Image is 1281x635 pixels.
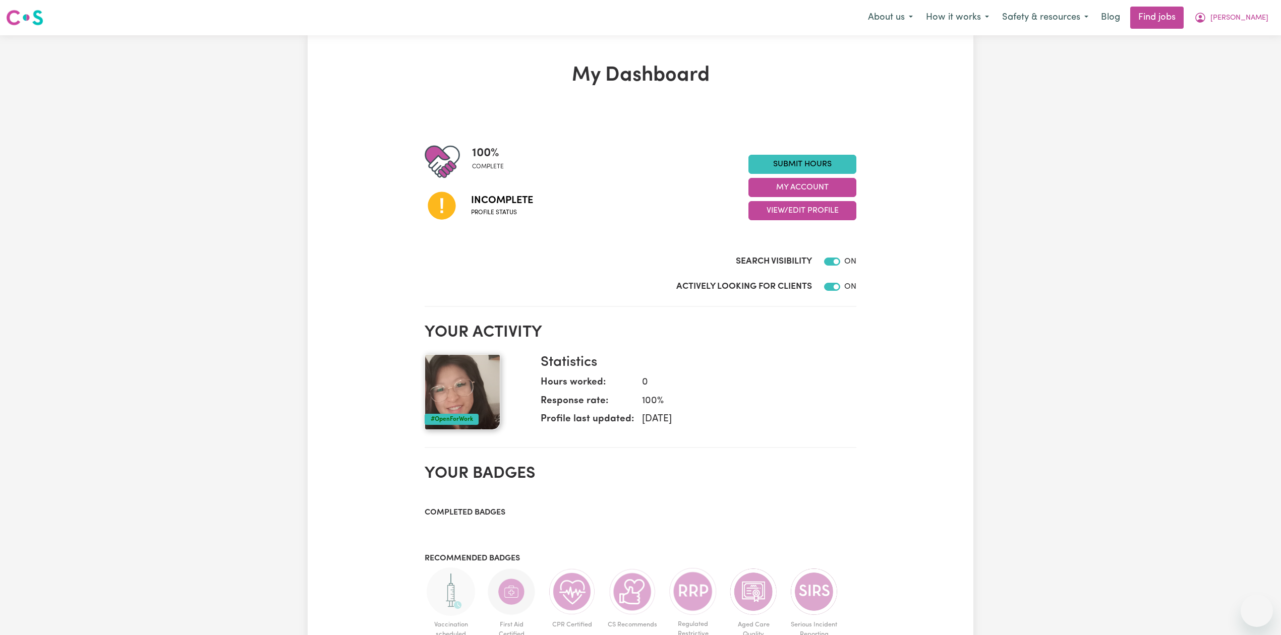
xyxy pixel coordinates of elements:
[541,375,634,394] dt: Hours worked:
[669,567,717,615] img: CS Academy: Regulated Restrictive Practices course completed
[919,7,996,28] button: How it works
[634,412,848,427] dd: [DATE]
[425,554,856,563] h3: Recommended badges
[471,193,533,208] span: Incomplete
[425,354,500,430] img: Your profile picture
[541,354,848,371] h3: Statistics
[472,144,504,162] span: 100 %
[736,255,812,268] label: Search Visibility
[606,616,659,633] span: CS Recommends
[541,412,634,431] dt: Profile last updated:
[472,162,504,171] span: complete
[1130,7,1184,29] a: Find jobs
[1095,7,1126,29] a: Blog
[472,144,512,179] div: Profile completeness: 100%
[996,7,1095,28] button: Safety & resources
[748,155,856,174] a: Submit Hours
[425,63,856,88] h1: My Dashboard
[471,208,533,217] span: Profile status
[748,201,856,220] button: View/Edit Profile
[425,508,856,518] h3: Completed badges
[634,375,848,390] dd: 0
[861,7,919,28] button: About us
[844,283,856,291] span: ON
[427,567,475,616] img: Care and support worker has booked an appointment and is waiting for the first dose of the COVID-...
[548,567,596,616] img: Care and support worker has completed CPR Certification
[6,9,43,27] img: Careseekers logo
[1188,7,1275,28] button: My Account
[748,178,856,197] button: My Account
[487,567,536,616] img: Care and support worker has completed First Aid Certification
[844,258,856,266] span: ON
[790,567,838,616] img: CS Academy: Serious Incident Reporting Scheme course completed
[1241,595,1273,627] iframe: Button to launch messaging window
[6,6,43,29] a: Careseekers logo
[541,394,634,413] dt: Response rate:
[546,616,598,633] span: CPR Certified
[608,567,657,616] img: Care worker is recommended by Careseekers
[1210,13,1268,24] span: [PERSON_NAME]
[425,464,856,483] h2: Your badges
[634,394,848,409] dd: 100 %
[676,280,812,293] label: Actively Looking for Clients
[425,323,856,342] h2: Your activity
[729,567,778,616] img: CS Academy: Aged Care Quality Standards & Code of Conduct course completed
[425,414,479,425] div: #OpenForWork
